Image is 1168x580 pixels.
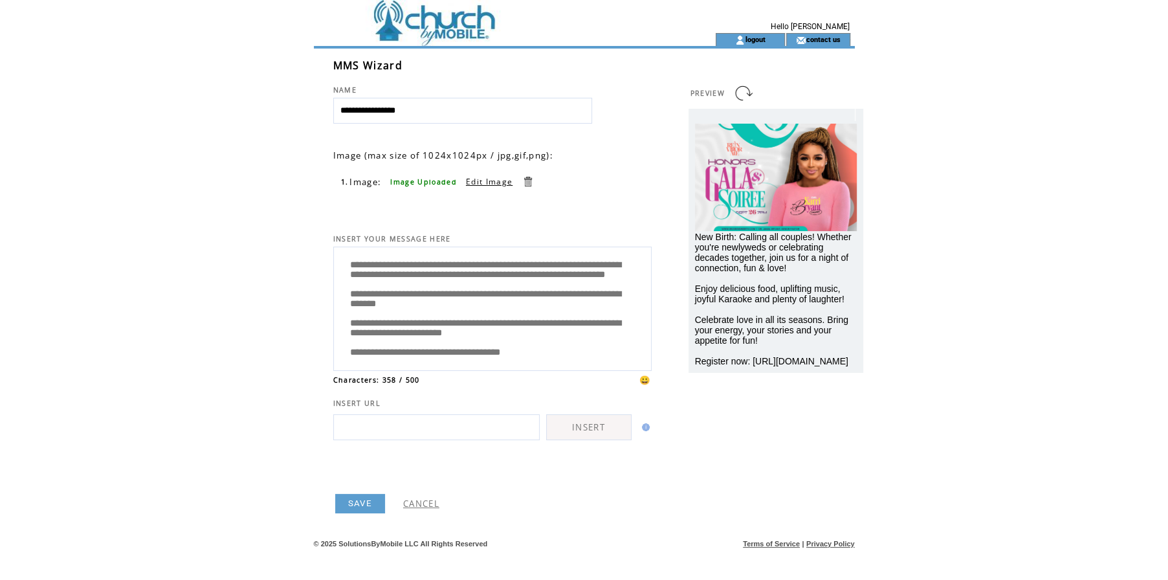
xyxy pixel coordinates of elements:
[314,540,488,548] span: © 2025 SolutionsByMobile LLC All Rights Reserved
[333,58,402,72] span: MMS Wizard
[802,540,804,548] span: |
[735,35,745,45] img: account_icon.gif
[806,540,855,548] a: Privacy Policy
[403,498,439,509] a: CANCEL
[333,399,380,408] span: INSERT URL
[546,414,632,440] a: INSERT
[335,494,385,513] a: SAVE
[333,85,357,95] span: NAME
[806,35,840,43] a: contact us
[639,374,651,386] span: 😀
[390,177,457,186] span: Image Uploaded
[771,22,850,31] span: Hello [PERSON_NAME]
[333,375,420,385] span: Characters: 358 / 500
[466,176,512,187] a: Edit Image
[796,35,806,45] img: contact_us_icon.gif
[522,175,534,188] a: Delete this item
[638,423,650,431] img: help.gif
[690,89,725,98] span: PREVIEW
[745,35,765,43] a: logout
[695,232,852,366] span: New Birth: Calling all couples! Whether you're newlyweds or celebrating decades together, join us...
[341,177,349,186] span: 1.
[349,176,381,188] span: Image:
[743,540,800,548] a: Terms of Service
[333,150,553,161] span: Image (max size of 1024x1024px / jpg,gif,png):
[333,234,451,243] span: INSERT YOUR MESSAGE HERE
